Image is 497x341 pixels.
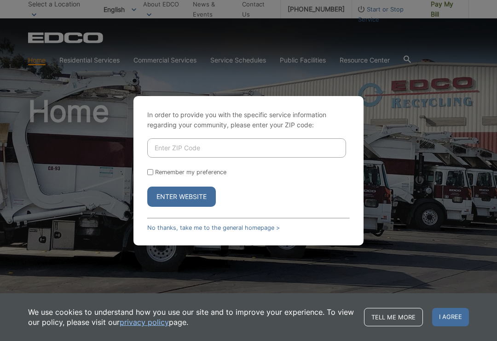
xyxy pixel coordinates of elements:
[147,110,350,130] p: In order to provide you with the specific service information regarding your community, please en...
[147,224,280,231] a: No thanks, take me to the general homepage >
[147,138,346,158] input: Enter ZIP Code
[432,308,469,326] span: I agree
[28,307,355,327] p: We use cookies to understand how you use our site and to improve your experience. To view our pol...
[120,317,169,327] a: privacy policy
[147,187,216,207] button: Enter Website
[155,169,226,176] label: Remember my preference
[364,308,423,326] a: Tell me more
